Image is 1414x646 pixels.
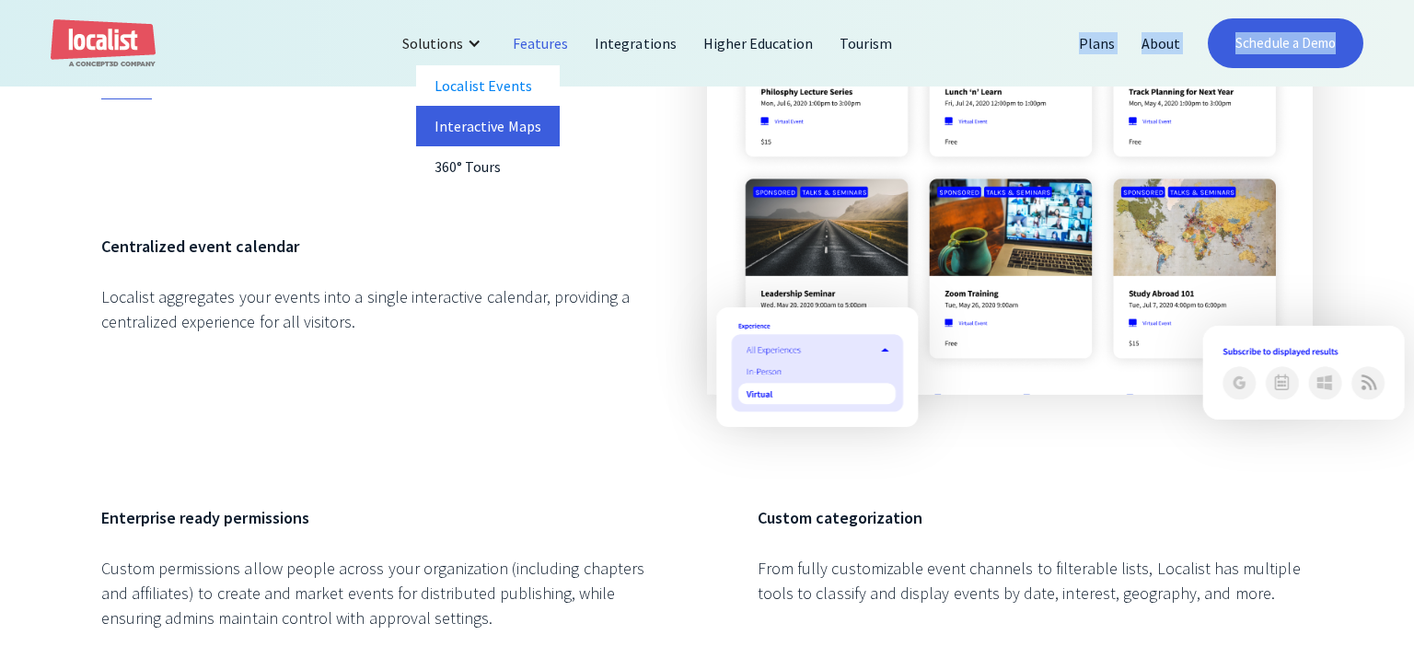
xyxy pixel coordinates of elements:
[51,19,156,68] a: home
[758,505,1313,530] h6: Custom categorization
[416,65,560,106] a: Localist Events
[1208,18,1363,68] a: Schedule a Demo
[416,65,560,187] nav: Solutions
[758,556,1313,606] div: From fully customizable event channels to filterable lists, Localist has multiple tools to classi...
[582,21,690,65] a: Integrations
[690,21,828,65] a: Higher Education
[827,21,906,65] a: Tourism
[402,32,463,54] div: Solutions
[1129,21,1194,65] a: About
[388,21,500,65] div: Solutions
[416,146,560,187] a: 360° Tours
[101,284,656,334] div: Localist aggregates your events into a single interactive calendar, providing a centralized exper...
[101,505,656,530] h6: Enterprise ready permissions
[1066,21,1129,65] a: Plans
[101,234,656,259] h6: Centralized event calendar
[500,21,582,65] a: Features
[101,556,656,630] div: Custom permissions allow people across your organization (including chapters and affiliates) to c...
[416,106,560,146] a: Interactive Maps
